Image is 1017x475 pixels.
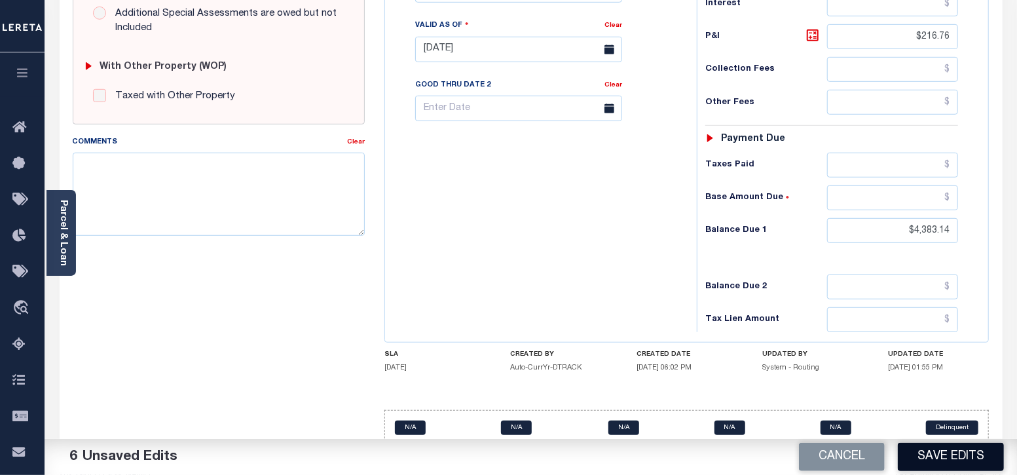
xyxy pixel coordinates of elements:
h4: UPDATED DATE [889,351,989,358]
a: Delinquent [926,421,978,435]
h6: Tax Lien Amount [705,314,828,325]
a: N/A [714,421,745,435]
span: [DATE] [384,364,407,371]
input: $ [827,307,958,332]
input: $ [827,218,958,243]
h6: Payment due [721,134,785,145]
a: N/A [395,421,426,435]
h5: [DATE] 06:02 PM [637,364,737,372]
label: Valid as Of [415,19,469,31]
label: Additional Special Assessments are owed but not Included [109,7,344,36]
i: travel_explore [12,300,33,317]
span: Unsaved Edits [83,450,177,464]
button: Save Edits [898,443,1004,471]
input: $ [827,90,958,115]
h5: Auto-CurrYr-DTRACK [511,364,612,372]
h4: CREATED DATE [637,351,737,358]
input: $ [827,185,958,210]
h6: Base Amount Due [705,193,828,203]
h6: Balance Due 1 [705,225,828,236]
a: Parcel & Loan [58,200,67,266]
a: Clear [604,82,622,88]
h6: Other Fees [705,98,828,108]
h4: CREATED BY [511,351,612,358]
label: Taxed with Other Property [109,89,235,104]
h6: Collection Fees [705,64,828,75]
a: Clear [347,139,365,145]
h4: UPDATED BY [762,351,863,358]
input: $ [827,24,958,49]
input: $ [827,275,958,299]
h5: System - Routing [762,364,863,372]
h5: [DATE] 01:55 PM [889,364,989,372]
input: $ [827,153,958,178]
a: N/A [608,421,639,435]
h4: SLA [384,351,485,358]
input: Enter Date [415,37,622,62]
h6: P&I [705,28,828,46]
h6: Balance Due 2 [705,282,828,292]
a: N/A [821,421,851,435]
input: $ [827,57,958,82]
input: Enter Date [415,96,622,121]
button: Cancel [799,443,885,471]
a: N/A [501,421,532,435]
span: 6 [69,450,77,464]
label: Comments [73,137,118,148]
h6: Taxes Paid [705,160,828,170]
label: Good Thru Date 2 [415,80,490,91]
h6: with Other Property (WOP) [100,62,227,73]
a: Clear [604,22,622,29]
